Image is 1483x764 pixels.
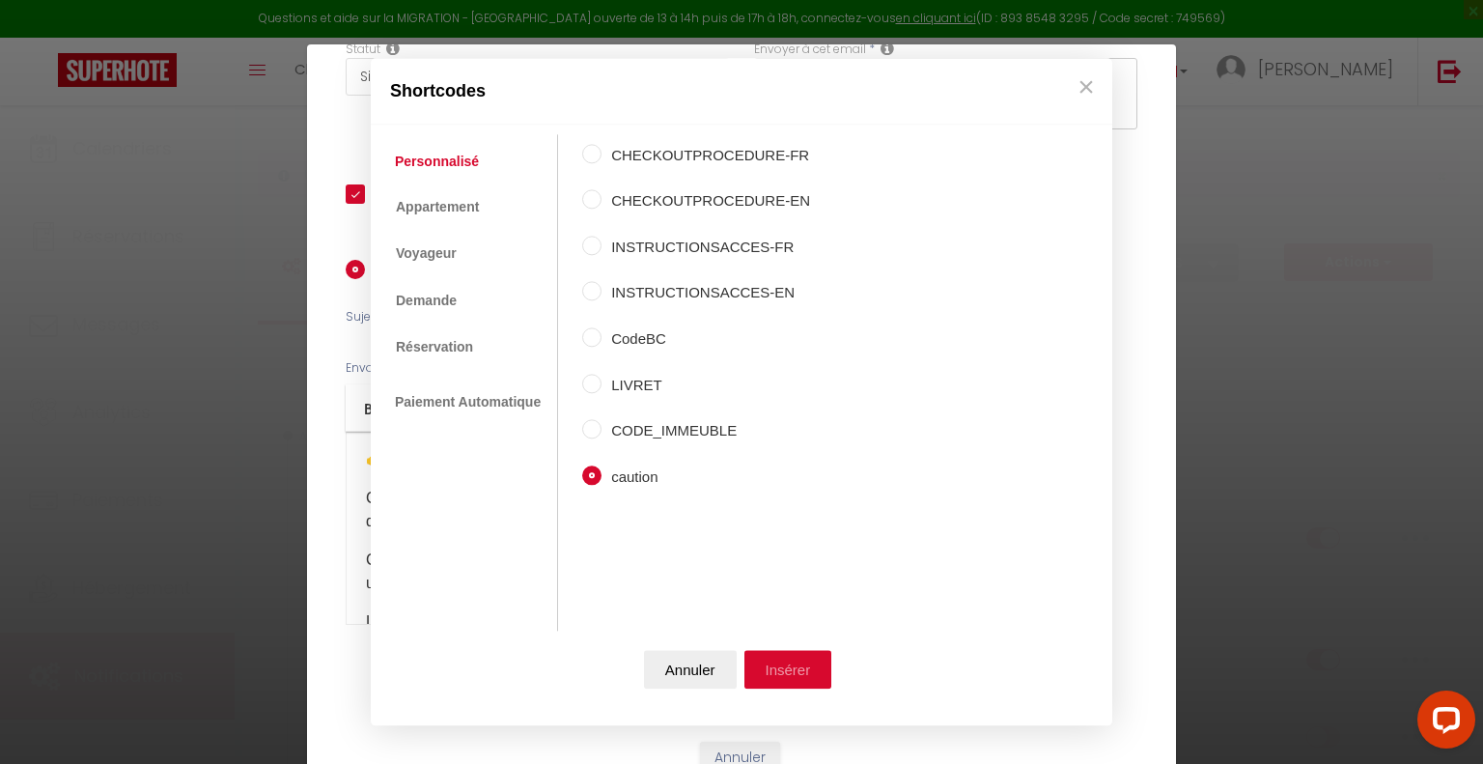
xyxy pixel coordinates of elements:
iframe: LiveChat chat widget [1402,683,1483,764]
label: CHECKOUTPROCEDURE-EN [602,190,810,213]
label: INSTRUCTIONSACCES-FR [602,236,810,259]
a: Paiement Automatique [385,385,550,420]
a: Personnalisé [385,144,489,179]
button: Annuler [644,650,737,689]
label: INSTRUCTIONSACCES-EN [602,282,810,305]
label: LIVRET [602,374,810,397]
a: Appartement [385,188,490,225]
label: CHECKOUTPROCEDURE-FR [602,144,810,167]
button: Close [1072,68,1101,106]
label: CodeBC [602,327,810,351]
label: CODE_IMMEUBLE [602,420,810,443]
a: Demande [385,282,467,319]
a: Voyageur [385,236,467,272]
a: Réservation [385,328,484,365]
label: caution [602,466,810,489]
button: Insérer [744,650,832,689]
div: Shortcodes [371,58,1112,125]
